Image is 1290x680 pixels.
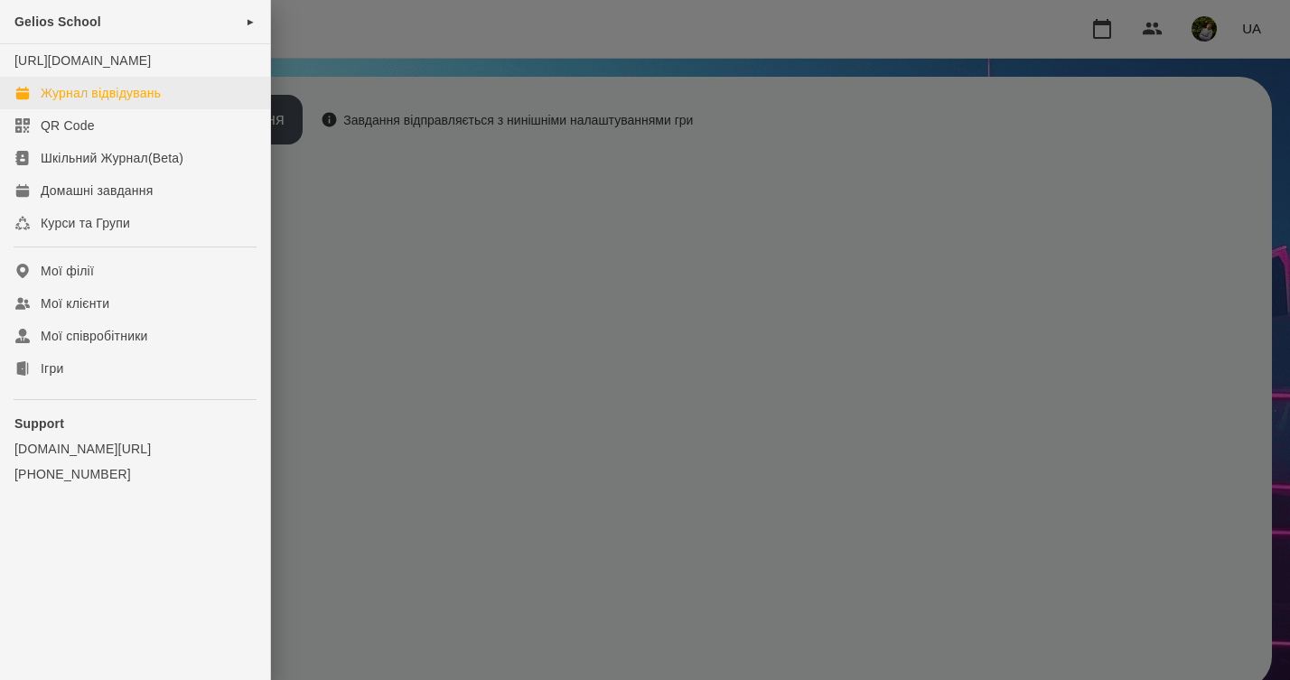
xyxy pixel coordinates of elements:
[14,415,256,433] p: Support
[41,359,63,377] div: Ігри
[41,294,109,312] div: Мої клієнти
[41,327,148,345] div: Мої співробітники
[41,262,94,280] div: Мої філії
[14,440,256,458] a: [DOMAIN_NAME][URL]
[41,84,161,102] div: Журнал відвідувань
[246,14,256,29] span: ►
[41,149,183,167] div: Шкільний Журнал(Beta)
[41,116,95,135] div: QR Code
[41,182,153,200] div: Домашні завдання
[14,53,151,68] a: [URL][DOMAIN_NAME]
[41,214,130,232] div: Курси та Групи
[14,465,256,483] a: [PHONE_NUMBER]
[14,14,101,29] span: Gelios School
